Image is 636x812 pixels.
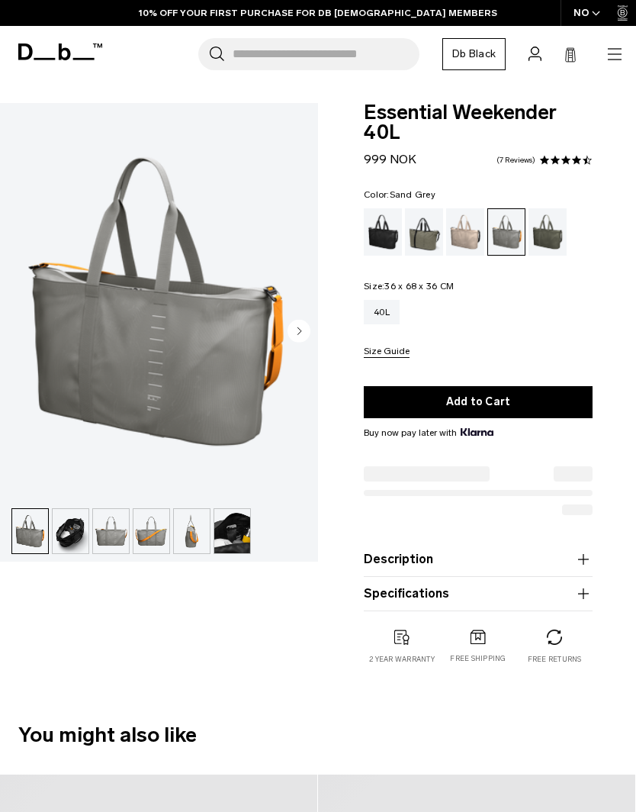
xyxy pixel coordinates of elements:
button: Next slide [287,319,310,345]
a: Fogbow Beige [446,208,484,256]
p: Free returns [528,654,582,665]
p: 2 year warranty [369,654,435,665]
img: Essential Weekender 40L Sand Grey [12,509,48,553]
span: 999 NOK [364,152,416,166]
a: Black Out [364,208,402,256]
button: Specifications [364,585,593,603]
a: 7 reviews [496,156,535,164]
button: Essential Weekender 40L Sand Grey [11,508,49,554]
button: Size Guide [364,346,410,358]
button: Essential Weekender 40L Sand Grey [52,508,89,554]
a: 40L [364,300,400,324]
button: Description [364,550,593,569]
legend: Color: [364,190,435,199]
a: Sand Grey [487,208,525,256]
a: Moss Green [528,208,567,256]
img: {"height" => 20, "alt" => "Klarna"} [461,428,493,436]
span: 36 x 68 x 36 CM [384,281,454,292]
img: Essential Weekender 40L Sand Grey [133,509,169,553]
img: Essential Weekender 40L Sand Grey [214,509,250,553]
h2: You might also like [18,720,618,751]
button: Essential Weekender 40L Sand Grey [92,508,130,554]
span: Sand Grey [390,189,435,200]
button: Essential Weekender 40L Sand Grey [214,508,251,554]
p: Free shipping [450,653,506,664]
legend: Size: [364,282,454,291]
img: Essential Weekender 40L Sand Grey [53,509,88,553]
button: Add to Cart [364,386,593,418]
a: Forest Green [405,208,443,256]
span: Buy now pay later with [364,426,493,440]
button: Essential Weekender 40L Sand Grey [173,508,210,554]
a: 10% OFF YOUR FIRST PURCHASE FOR DB [DEMOGRAPHIC_DATA] MEMBERS [139,6,497,20]
a: Db Black [442,38,506,70]
img: Essential Weekender 40L Sand Grey [174,509,210,553]
button: Essential Weekender 40L Sand Grey [133,508,170,554]
img: Essential Weekender 40L Sand Grey [93,509,129,553]
span: Essential Weekender 40L [364,103,593,143]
